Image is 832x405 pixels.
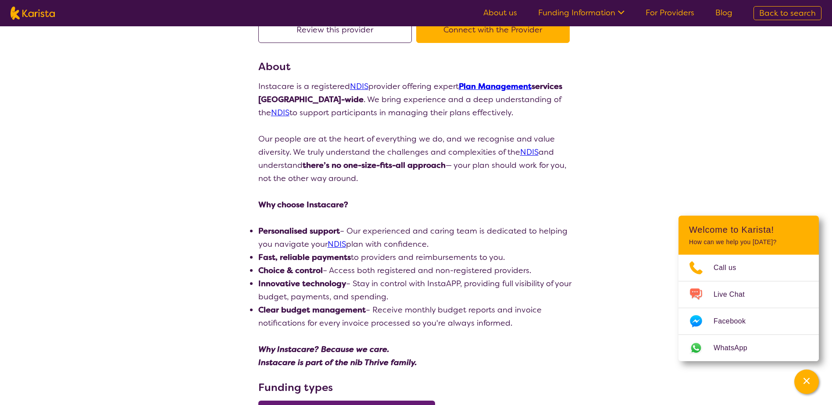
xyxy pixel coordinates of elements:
[678,255,819,361] ul: Choose channel
[459,81,532,92] a: Plan Management
[328,239,346,249] a: NDIS
[258,305,366,315] strong: Clear budget management
[258,344,389,355] em: Why Instacare? Because we care.
[11,7,55,20] img: Karista logo
[258,264,574,277] li: – Access both registered and non-registered providers.
[271,107,289,118] a: NDIS
[258,17,412,43] button: Review this provider
[678,216,819,361] div: Channel Menu
[258,224,574,251] li: – Our experienced and caring team is dedicated to helping you navigate your plan with confidence.
[538,7,625,18] a: Funding Information
[416,17,570,43] button: Connect with the Provider
[483,7,517,18] a: About us
[258,380,574,395] h3: Funding types
[258,278,346,289] strong: Innovative technology
[258,251,574,264] li: to providers and reimbursements to you.
[350,81,368,92] a: NDIS
[258,277,574,303] li: – Stay in control with InstaAPP, providing full visibility of your budget, payments, and spending.
[258,80,574,119] p: Instacare is a registered provider offering expert . We bring experience and a deep understanding...
[715,7,732,18] a: Blog
[714,261,747,274] span: Call us
[258,303,574,330] li: – Receive monthly budget reports and invoice notifications for every invoice processed so you're ...
[258,357,417,368] em: Instacare is part of the nib Thrive family.
[258,199,348,210] strong: Why choose Instacare?
[258,25,416,35] a: Review this provider
[759,8,816,18] span: Back to search
[258,226,340,236] strong: Personalised support
[258,59,574,75] h3: About
[714,315,756,328] span: Facebook
[689,224,808,235] h2: Welcome to Karista!
[258,265,323,276] strong: Choice & control
[416,25,574,35] a: Connect with the Provider
[794,369,819,394] button: Channel Menu
[258,252,351,263] strong: Fast, reliable payments
[520,147,539,157] a: NDIS
[714,288,755,301] span: Live Chat
[689,238,808,246] p: How can we help you [DATE]?
[303,160,446,171] strong: there’s no one-size-fits-all approach
[258,132,574,185] p: Our people are at the heart of everything we do, and we recognise and value diversity. We truly u...
[753,6,821,20] a: Back to search
[678,335,819,361] a: Web link opens in a new tab.
[714,341,758,355] span: WhatsApp
[646,7,694,18] a: For Providers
